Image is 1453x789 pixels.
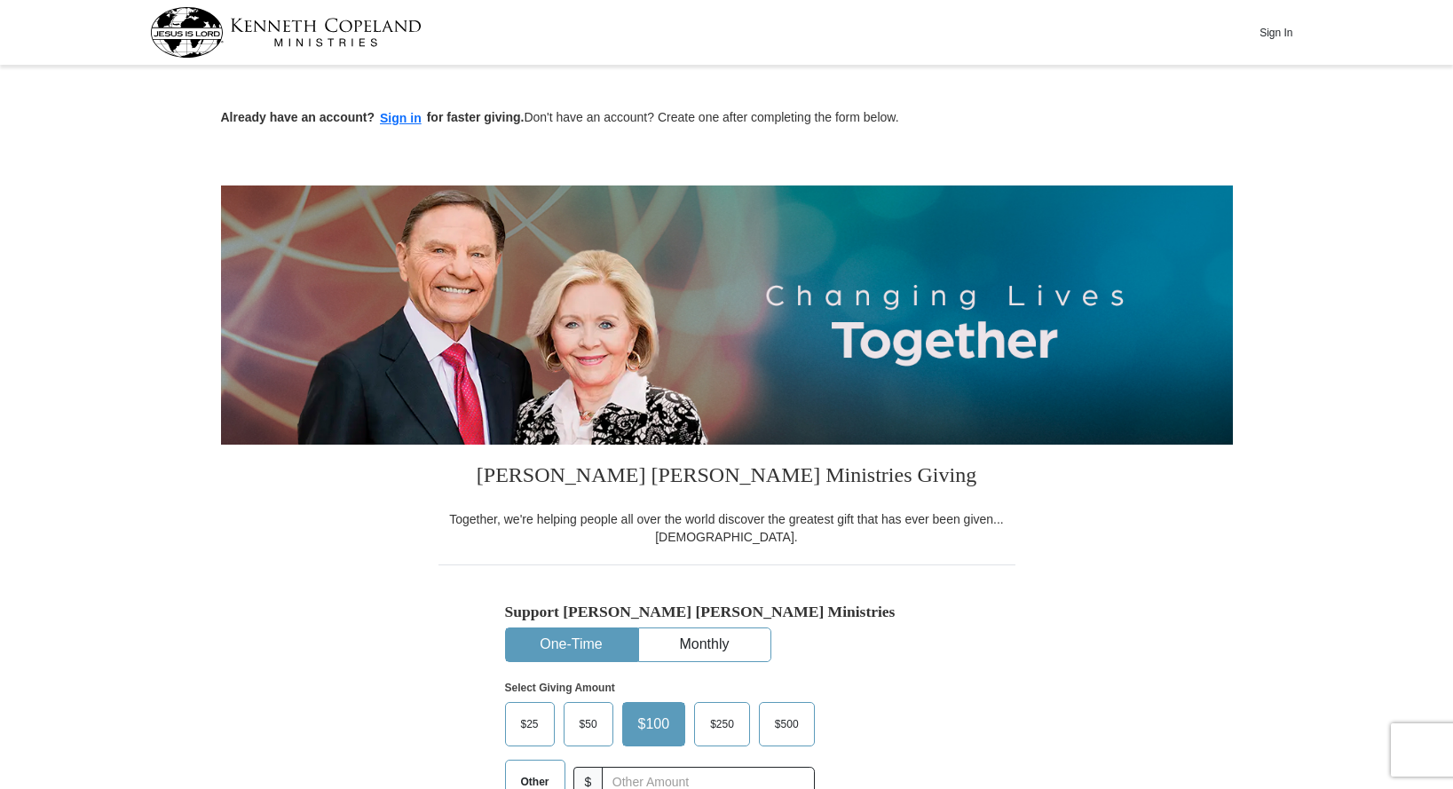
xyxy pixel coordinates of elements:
[629,711,679,738] span: $100
[505,603,949,621] h5: Support [PERSON_NAME] [PERSON_NAME] Ministries
[506,628,637,661] button: One-Time
[571,711,606,738] span: $50
[221,108,1233,129] p: Don't have an account? Create one after completing the form below.
[505,682,615,694] strong: Select Giving Amount
[1250,19,1303,46] button: Sign In
[150,7,422,58] img: kcm-header-logo.svg
[639,628,770,661] button: Monthly
[438,510,1015,546] div: Together, we're helping people all over the world discover the greatest gift that has ever been g...
[512,711,548,738] span: $25
[375,108,427,129] button: Sign in
[766,711,808,738] span: $500
[221,110,525,124] strong: Already have an account? for faster giving.
[438,445,1015,510] h3: [PERSON_NAME] [PERSON_NAME] Ministries Giving
[701,711,743,738] span: $250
